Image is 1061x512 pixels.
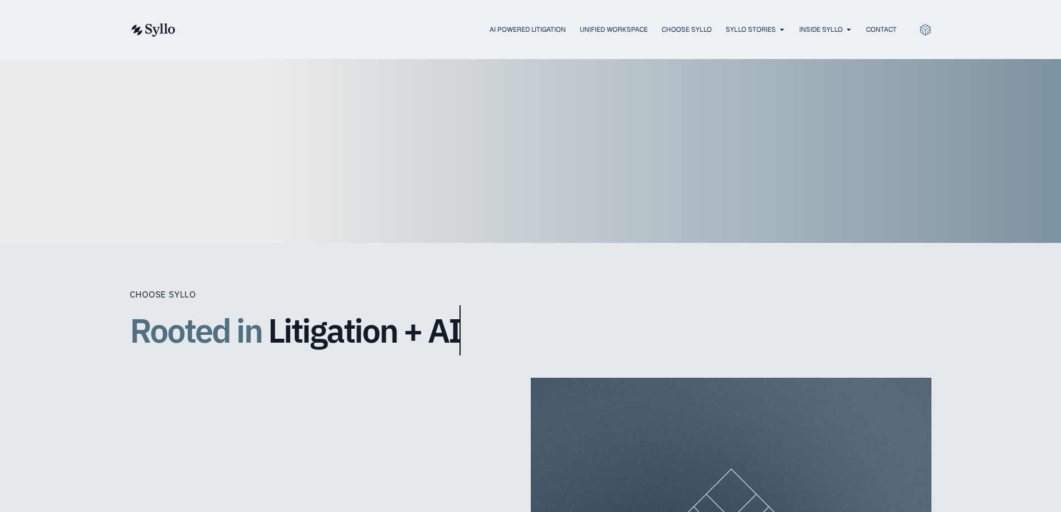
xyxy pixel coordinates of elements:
span: Rooted in [130,305,262,355]
div: Choose Syllo [130,287,575,301]
a: Syllo Stories [726,25,776,35]
div: Menu Toggle [198,25,897,35]
a: Contact [866,25,897,35]
a: Choose Syllo [662,25,712,35]
img: syllo [130,23,175,37]
a: AI Powered Litigation [490,25,566,35]
span: Litigation + AI [268,312,461,349]
a: Unified Workspace [580,25,648,35]
nav: Menu [198,25,897,35]
a: Inside Syllo [799,25,843,35]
